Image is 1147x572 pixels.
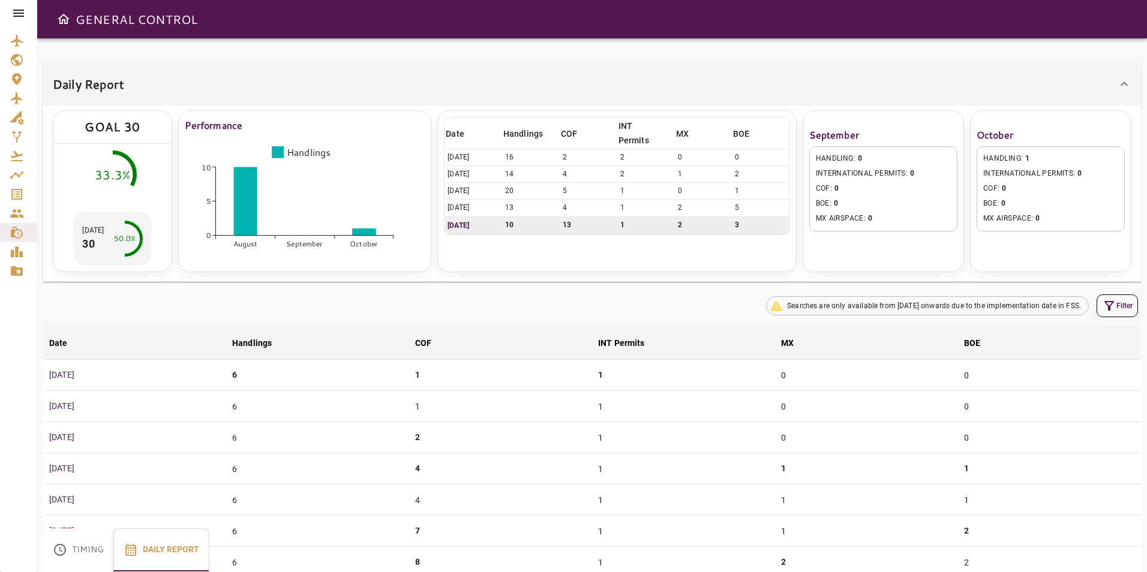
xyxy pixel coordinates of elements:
p: 1 [415,369,420,381]
span: Handlings [503,127,559,141]
td: 13 [502,200,560,216]
p: [DATE] [49,431,220,444]
td: 20 [502,183,560,200]
span: BOE [733,127,765,141]
div: Daily Report [43,62,1141,106]
div: Date [446,127,464,141]
td: 0 [775,391,958,422]
div: COF [561,127,577,141]
td: 1 [617,183,675,200]
p: [DATE] [49,462,220,475]
span: COF [561,127,593,141]
div: Handlings [503,127,543,141]
p: 7 [415,525,420,537]
span: 0 [1001,199,1005,207]
span: INT Permits [598,336,660,350]
td: 2 [675,216,732,234]
div: 33.3% [95,165,130,183]
td: 1 [732,183,789,200]
span: Handlings [232,336,287,350]
button: Timing [43,528,113,571]
td: 1 [617,200,675,216]
td: 1 [675,166,732,183]
p: 8 [415,556,420,568]
p: 1 [598,369,603,381]
h6: October [977,127,1125,143]
span: HANDLING : [983,153,1118,165]
span: 1 [1025,154,1029,162]
span: 0 [868,214,872,222]
span: 0 [1077,169,1082,177]
div: INT Permits [618,119,658,147]
span: Date [446,127,480,141]
td: 0 [675,183,732,200]
td: 1 [592,391,775,422]
td: 6 [226,453,409,484]
div: basic tabs example [43,528,209,571]
td: [DATE] [445,166,502,183]
div: GOAL 30 [85,117,140,137]
td: 1 [409,391,592,422]
td: 6 [226,484,409,516]
p: [DATE] [49,525,220,537]
tspan: 10 [202,162,211,172]
td: 6 [226,422,409,453]
td: 2 [560,149,617,166]
p: 4 [415,462,420,475]
tspan: Handlings [287,146,331,159]
td: 4 [409,484,592,516]
td: [DATE] [445,149,502,166]
span: MX AIRSPACE : [816,213,951,225]
div: COF [415,336,431,350]
td: 0 [775,422,958,453]
button: Open drawer [52,7,76,31]
h6: GENERAL CONTROL [76,10,197,29]
span: 0 [1002,184,1006,192]
td: 4 [560,166,617,183]
p: 6 [232,369,237,381]
span: INT Permits [618,119,674,147]
span: MX [676,127,704,141]
h6: Performance [185,117,425,134]
div: Daily Report [43,106,1141,282]
span: 0 [834,184,839,192]
td: 1 [617,216,675,234]
span: 0 [834,199,838,207]
tspan: October [350,239,379,249]
p: 1 [781,462,786,475]
p: [DATE] [82,225,104,236]
span: MX [781,336,809,350]
span: INTERNATIONAL PERMITS : [816,168,951,180]
span: INTERNATIONAL PERMITS : [983,168,1118,180]
tspan: August [233,239,258,249]
span: COF [415,336,447,350]
div: Handlings [232,336,272,350]
td: 0 [732,149,789,166]
div: BOE [733,127,749,141]
div: Date [49,336,68,350]
div: MX [781,336,794,350]
td: 1 [592,453,775,484]
td: 5 [560,183,617,200]
button: Filter [1097,294,1138,317]
span: COF : [816,183,951,195]
span: 0 [1035,214,1040,222]
td: 2 [617,166,675,183]
td: 16 [502,149,560,166]
p: 2 [964,525,969,537]
tspan: 5 [206,196,211,206]
td: 1 [775,484,958,516]
span: HANDLING : [816,153,951,165]
td: 1 [592,484,775,516]
td: 10 [502,216,560,234]
td: 13 [560,216,617,234]
td: 4 [560,200,617,216]
td: 5 [732,200,789,216]
span: BOE [964,336,996,350]
h6: September [809,127,957,143]
p: [DATE] [49,369,220,381]
span: 0 [858,154,862,162]
div: BOE [964,336,980,350]
span: MX AIRSPACE : [983,213,1118,225]
span: BOE : [816,198,951,210]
